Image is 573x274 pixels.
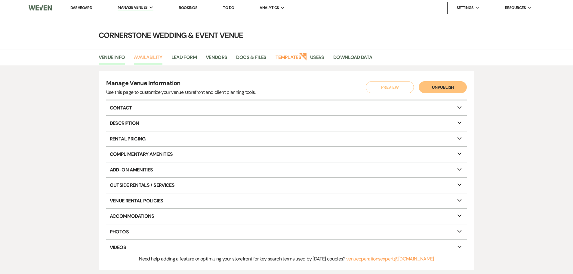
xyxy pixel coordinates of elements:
[106,224,467,239] p: Photos
[419,81,467,93] button: Unpublish
[364,81,412,93] a: Preview
[366,81,414,93] button: Preview
[106,79,256,89] h4: Manage Venue Information
[505,5,526,11] span: Resources
[134,54,162,65] a: Availability
[179,5,197,10] a: Bookings
[276,54,301,65] a: Templates
[333,54,372,65] a: Download Data
[457,5,474,11] span: Settings
[346,256,434,262] a: venueoperationsexpert@[DOMAIN_NAME]
[118,5,147,11] span: Manage Venues
[106,162,467,177] p: Add-On Amenities
[106,100,467,115] p: Contact
[139,256,345,262] span: Need help adding a feature or optimizing your storefront for key search terms used by [DATE] coup...
[106,209,467,224] p: Accommodations
[106,240,467,255] p: Videos
[106,116,467,131] p: Description
[99,54,125,65] a: Venue Info
[70,5,92,10] a: Dashboard
[236,54,266,65] a: Docs & Files
[106,193,467,208] p: Venue Rental Policies
[106,178,467,193] p: Outside Rentals / Services
[106,147,467,162] p: Complimentary Amenities
[206,54,227,65] a: Vendors
[70,30,503,41] h4: Cornerstone Wedding & Event Venue
[29,2,51,14] img: Weven Logo
[106,131,467,146] p: Rental Pricing
[171,54,197,65] a: Lead Form
[260,5,279,11] span: Analytics
[310,54,324,65] a: Users
[106,89,256,96] div: Use this page to customize your venue storefront and client planning tools.
[223,5,234,10] a: To Do
[299,52,307,60] strong: New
